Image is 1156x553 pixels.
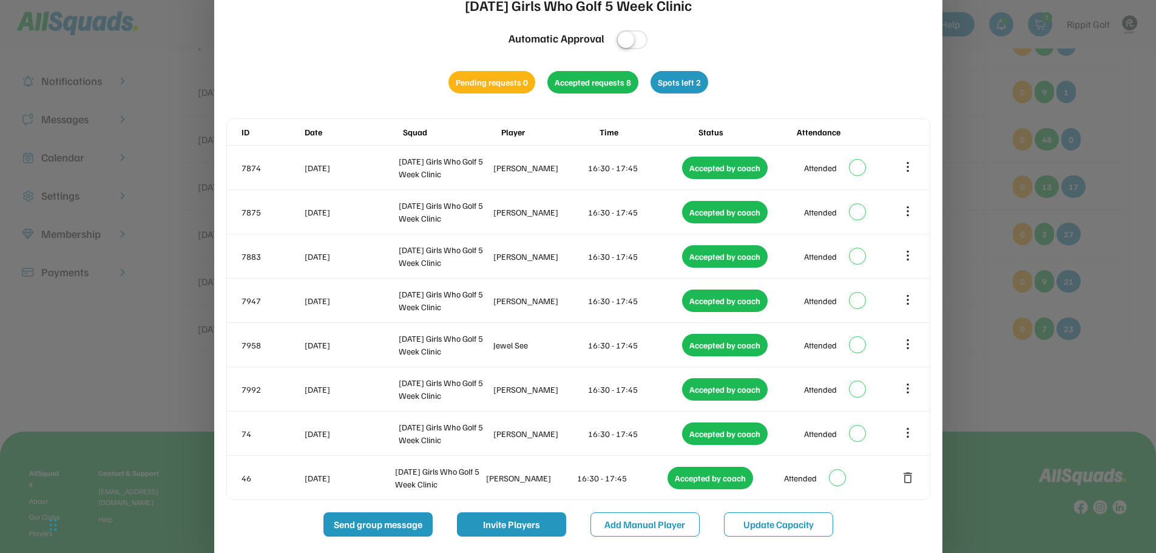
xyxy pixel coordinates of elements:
[399,376,491,402] div: [DATE] Girls Who Golf 5 Week Clinic
[305,206,397,219] div: [DATE]
[395,465,484,490] div: [DATE] Girls Who Golf 5 Week Clinic
[493,383,586,396] div: [PERSON_NAME]
[804,294,837,307] div: Attended
[804,383,837,396] div: Attended
[600,126,695,138] div: Time
[901,470,915,485] button: delete
[547,71,638,93] div: Accepted requests 8
[588,161,680,174] div: 16:30 - 17:45
[804,161,837,174] div: Attended
[588,294,680,307] div: 16:30 - 17:45
[305,161,397,174] div: [DATE]
[509,30,604,47] div: Automatic Approval
[242,383,302,396] div: 7992
[399,199,491,225] div: [DATE] Girls Who Golf 5 Week Clinic
[682,245,768,268] div: Accepted by coach
[399,332,491,358] div: [DATE] Girls Who Golf 5 Week Clinic
[305,472,393,484] div: [DATE]
[403,126,499,138] div: Squad
[242,339,302,351] div: 7958
[682,422,768,445] div: Accepted by coach
[797,126,893,138] div: Attendance
[493,161,586,174] div: [PERSON_NAME]
[588,250,680,263] div: 16:30 - 17:45
[242,126,302,138] div: ID
[804,427,837,440] div: Attended
[804,206,837,219] div: Attended
[682,334,768,356] div: Accepted by coach
[305,126,401,138] div: Date
[724,512,833,537] button: Update Capacity
[501,126,597,138] div: Player
[399,421,491,446] div: [DATE] Girls Who Golf 5 Week Clinic
[804,339,837,351] div: Attended
[493,427,586,440] div: [PERSON_NAME]
[698,126,794,138] div: Status
[323,512,433,537] button: Send group message
[242,206,302,219] div: 7875
[682,290,768,312] div: Accepted by coach
[577,472,666,484] div: 16:30 - 17:45
[305,250,397,263] div: [DATE]
[399,288,491,313] div: [DATE] Girls Who Golf 5 Week Clinic
[784,472,817,484] div: Attended
[682,157,768,179] div: Accepted by coach
[305,294,397,307] div: [DATE]
[457,512,566,537] button: Invite Players
[305,339,397,351] div: [DATE]
[399,243,491,269] div: [DATE] Girls Who Golf 5 Week Clinic
[493,294,586,307] div: [PERSON_NAME]
[682,201,768,223] div: Accepted by coach
[305,427,397,440] div: [DATE]
[242,161,302,174] div: 7874
[590,512,700,537] button: Add Manual Player
[588,339,680,351] div: 16:30 - 17:45
[242,294,302,307] div: 7947
[399,155,491,180] div: [DATE] Girls Who Golf 5 Week Clinic
[588,383,680,396] div: 16:30 - 17:45
[588,206,680,219] div: 16:30 - 17:45
[651,71,708,93] div: Spots left 2
[486,472,575,484] div: [PERSON_NAME]
[668,467,753,489] div: Accepted by coach
[804,250,837,263] div: Attended
[448,71,535,93] div: Pending requests 0
[493,339,586,351] div: Jewel See
[242,250,302,263] div: 7883
[493,206,586,219] div: [PERSON_NAME]
[493,250,586,263] div: [PERSON_NAME]
[588,427,680,440] div: 16:30 - 17:45
[305,383,397,396] div: [DATE]
[682,378,768,401] div: Accepted by coach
